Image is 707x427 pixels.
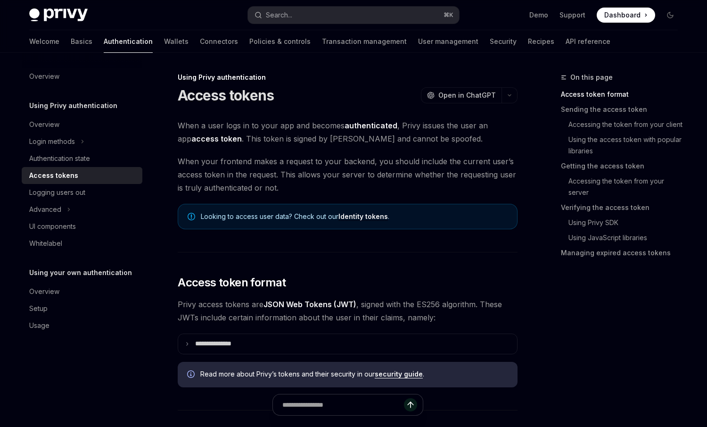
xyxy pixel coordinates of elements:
[188,213,195,220] svg: Note
[164,30,189,53] a: Wallets
[29,170,78,181] div: Access tokens
[529,10,548,20] a: Demo
[561,159,685,174] a: Getting the access token
[438,91,496,100] span: Open in ChatGPT
[22,68,142,85] a: Overview
[22,283,142,300] a: Overview
[29,187,85,198] div: Logging users out
[22,218,142,235] a: UI components
[22,317,142,334] a: Usage
[29,204,61,215] div: Advanced
[29,221,76,232] div: UI components
[570,72,613,83] span: On this page
[528,30,554,53] a: Recipes
[561,102,685,117] a: Sending the access token
[248,7,459,24] button: Search...⌘K
[22,116,142,133] a: Overview
[22,167,142,184] a: Access tokens
[22,150,142,167] a: Authentication state
[568,230,685,245] a: Using JavaScript libraries
[444,11,453,19] span: ⌘ K
[266,9,292,21] div: Search...
[29,267,132,278] h5: Using your own authentication
[191,134,242,143] strong: access token
[178,155,518,194] span: When your frontend makes a request to your backend, you should include the current user’s access ...
[345,121,397,130] strong: authenticated
[29,320,49,331] div: Usage
[29,8,88,22] img: dark logo
[418,30,478,53] a: User management
[29,71,59,82] div: Overview
[338,212,388,221] a: Identity tokens
[566,30,610,53] a: API reference
[568,215,685,230] a: Using Privy SDK
[187,370,197,380] svg: Info
[104,30,153,53] a: Authentication
[22,235,142,252] a: Whitelabel
[71,30,92,53] a: Basics
[561,200,685,215] a: Verifying the access token
[29,153,90,164] div: Authentication state
[322,30,407,53] a: Transaction management
[561,87,685,102] a: Access token format
[178,275,286,290] span: Access token format
[604,10,641,20] span: Dashboard
[201,212,508,221] span: Looking to access user data? Check out our .
[597,8,655,23] a: Dashboard
[568,117,685,132] a: Accessing the token from your client
[561,245,685,260] a: Managing expired access tokens
[22,300,142,317] a: Setup
[200,30,238,53] a: Connectors
[568,132,685,159] a: Using the access token with popular libraries
[29,119,59,130] div: Overview
[29,30,59,53] a: Welcome
[178,119,518,145] span: When a user logs in to your app and becomes , Privy issues the user an app . This token is signed...
[29,286,59,297] div: Overview
[22,184,142,201] a: Logging users out
[263,300,356,310] a: JSON Web Tokens (JWT)
[200,369,508,379] span: Read more about Privy’s tokens and their security in our .
[29,100,117,111] h5: Using Privy authentication
[404,398,417,411] button: Send message
[178,73,518,82] div: Using Privy authentication
[490,30,517,53] a: Security
[375,370,423,378] a: security guide
[421,87,501,103] button: Open in ChatGPT
[29,303,48,314] div: Setup
[29,136,75,147] div: Login methods
[559,10,585,20] a: Support
[178,87,274,104] h1: Access tokens
[568,174,685,200] a: Accessing the token from your server
[29,238,62,249] div: Whitelabel
[249,30,311,53] a: Policies & controls
[178,298,518,324] span: Privy access tokens are , signed with the ES256 algorithm. These JWTs include certain information...
[663,8,678,23] button: Toggle dark mode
